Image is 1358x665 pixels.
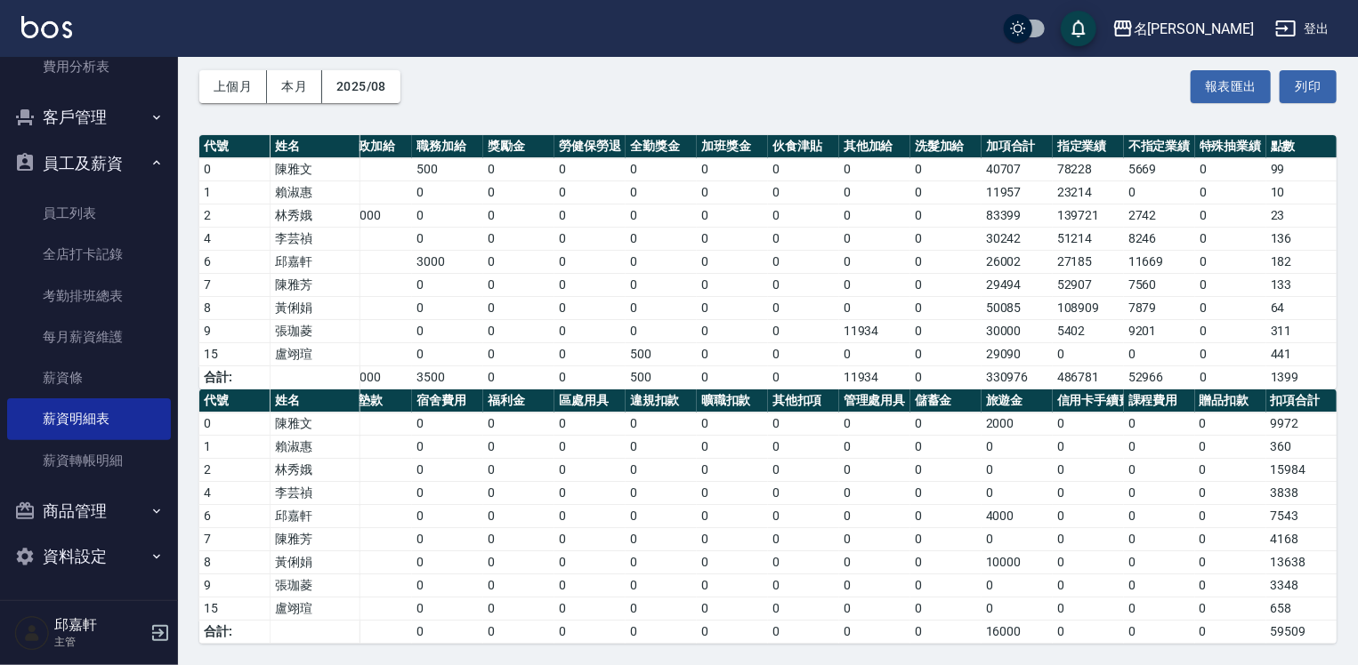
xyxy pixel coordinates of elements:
td: 0 [697,297,768,320]
td: 182 [1266,251,1338,274]
td: 500 [412,158,483,181]
td: 0 [554,482,626,505]
a: 考勤排班總表 [7,276,171,316]
td: 11957 [982,181,1053,204]
td: 7 [199,528,271,551]
td: 0 [341,274,412,297]
td: 0 [554,366,626,389]
td: 64 [1266,297,1338,320]
td: 0 [554,505,626,528]
button: 名[PERSON_NAME] [1105,11,1261,47]
td: 0 [839,413,910,436]
td: 0 [1195,181,1266,204]
td: 0 [412,228,483,251]
th: 職務加給 [412,135,483,158]
td: 0 [697,343,768,366]
td: 0 [1124,343,1195,366]
td: 0 [1053,436,1124,459]
td: 0 [910,158,982,181]
td: 1 [199,181,271,204]
td: 0 [554,320,626,343]
td: 李芸禎 [271,228,360,251]
td: 7543 [1266,505,1338,528]
th: 違規扣款 [626,389,697,413]
td: 0 [554,274,626,297]
td: 11669 [1124,251,1195,274]
td: 3838 [1266,482,1338,505]
td: 0 [483,343,554,366]
th: 信用卡手續費 [1053,389,1124,413]
td: 0 [910,459,982,482]
td: 0 [341,297,412,320]
th: 儲蓄金 [910,389,982,413]
td: 0 [1053,459,1124,482]
td: 7 [199,274,271,297]
td: 0 [1124,413,1195,436]
td: 0 [626,320,697,343]
td: 陳雅芳 [271,528,360,551]
td: 0 [768,505,839,528]
button: 登出 [1268,12,1337,45]
td: 0 [1053,413,1124,436]
button: 2025/08 [322,70,400,103]
td: 0 [839,204,910,228]
td: 2742 [1124,204,1195,228]
td: 30000 [982,320,1053,343]
td: 26002 [982,251,1053,274]
a: 薪資條 [7,357,171,398]
td: 0 [341,320,412,343]
td: 15 [199,343,271,366]
td: 0 [768,251,839,274]
td: 0 [341,251,412,274]
td: 5669 [1124,158,1195,181]
td: 0 [412,413,483,436]
td: 0 [1124,181,1195,204]
th: 加班獎金 [697,135,768,158]
td: 0 [626,228,697,251]
p: 主管 [54,634,145,650]
td: 邱嘉軒 [271,505,360,528]
td: 0 [1195,251,1266,274]
td: 0 [910,297,982,320]
td: 0 [839,181,910,204]
td: 0 [341,413,412,436]
td: 黃俐娟 [271,297,360,320]
td: 0 [839,251,910,274]
td: 0 [483,459,554,482]
th: 獎勵金 [483,135,554,158]
td: 0 [1124,505,1195,528]
td: 0 [768,366,839,389]
th: 不指定業績 [1124,135,1195,158]
td: 0 [483,181,554,204]
td: 0 [910,228,982,251]
td: 0 [1053,482,1124,505]
th: 曠職扣款 [697,389,768,413]
th: 勞健保勞退 [554,135,626,158]
td: 0 [341,436,412,459]
td: 0 [839,343,910,366]
td: 陳雅文 [271,413,360,436]
button: 報表匯出 [1191,70,1271,103]
td: 0 [982,436,1053,459]
td: 3000 [412,251,483,274]
th: 宿舍費用 [412,389,483,413]
td: 0 [554,297,626,320]
td: 0 [768,482,839,505]
td: 0 [626,436,697,459]
td: 0 [697,158,768,181]
td: 0 [1195,366,1266,389]
td: 0 [412,320,483,343]
td: 52966 [1124,366,1195,389]
td: 5402 [1053,320,1124,343]
td: 0 [910,251,982,274]
img: Logo [21,16,72,38]
td: 0 [768,158,839,181]
td: 4 [199,482,271,505]
td: 0 [1195,436,1266,459]
td: 8 [199,297,271,320]
td: 441 [1266,343,1338,366]
td: 11934 [839,366,910,389]
td: 賴淑惠 [271,181,360,204]
td: 0 [483,320,554,343]
td: 0 [1195,274,1266,297]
